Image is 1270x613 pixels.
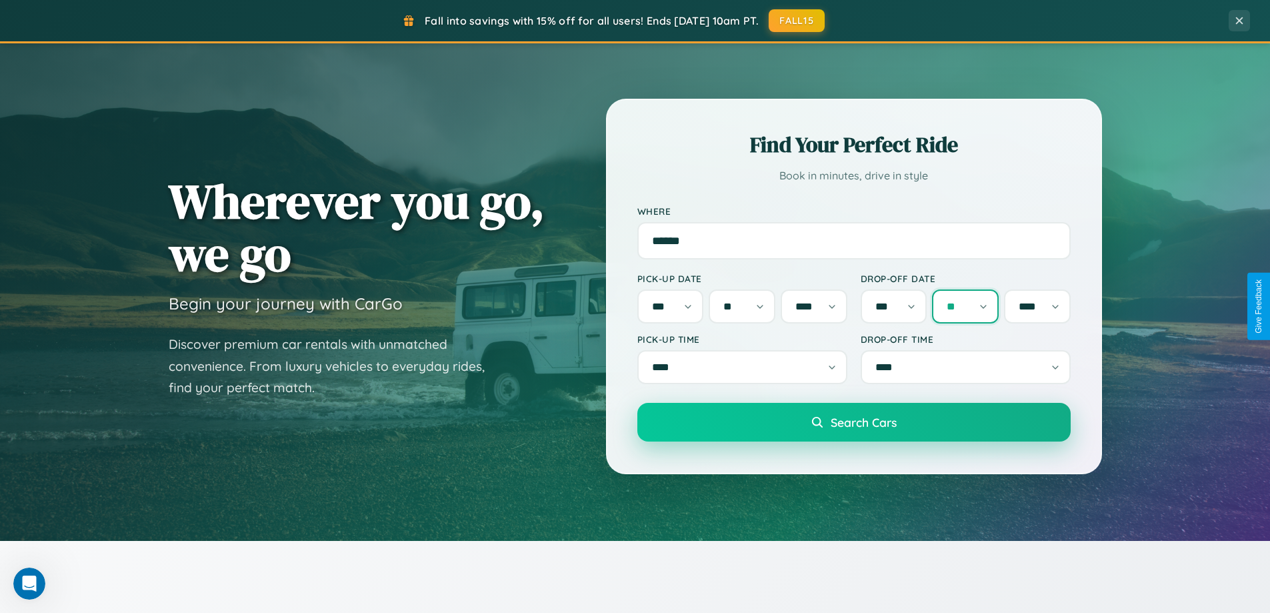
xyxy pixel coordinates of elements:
button: Search Cars [637,403,1071,442]
h3: Begin your journey with CarGo [169,293,403,314]
label: Drop-off Date [861,273,1071,284]
h1: Wherever you go, we go [169,175,545,280]
iframe: Intercom live chat [13,568,45,600]
p: Book in minutes, drive in style [637,166,1071,185]
span: Search Cars [831,415,897,430]
label: Where [637,205,1071,217]
label: Pick-up Time [637,334,847,345]
button: FALL15 [769,9,825,32]
p: Discover premium car rentals with unmatched convenience. From luxury vehicles to everyday rides, ... [169,334,502,399]
label: Pick-up Date [637,273,847,284]
label: Drop-off Time [861,334,1071,345]
h2: Find Your Perfect Ride [637,130,1071,159]
span: Fall into savings with 15% off for all users! Ends [DATE] 10am PT. [425,14,759,27]
div: Give Feedback [1254,279,1263,334]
